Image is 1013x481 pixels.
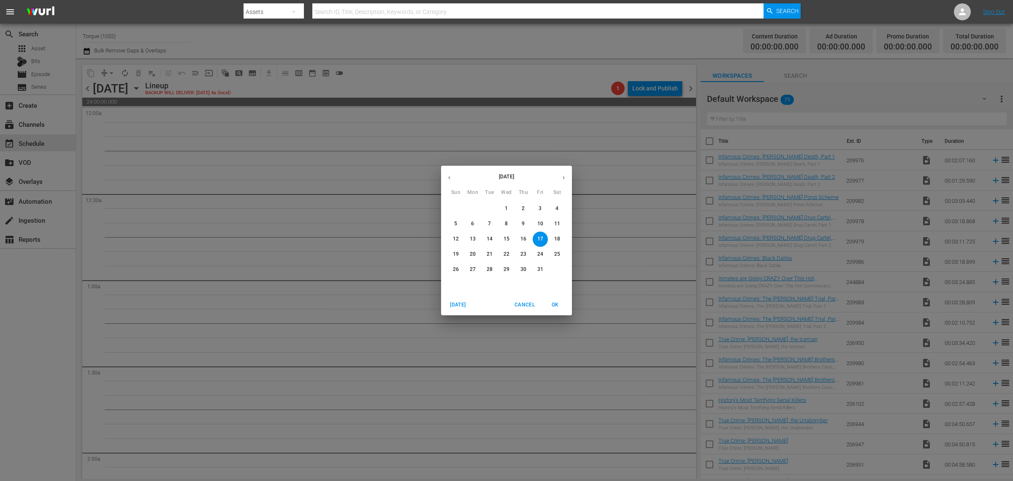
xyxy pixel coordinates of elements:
[520,266,526,273] p: 30
[504,251,509,258] p: 22
[465,189,480,197] span: Mon
[554,220,560,227] p: 11
[487,235,493,243] p: 14
[516,201,531,216] button: 2
[458,173,555,180] p: [DATE]
[453,251,459,258] p: 19
[520,251,526,258] p: 23
[482,216,497,232] button: 7
[542,298,569,312] button: OK
[499,262,514,277] button: 29
[550,201,565,216] button: 4
[533,247,548,262] button: 24
[499,247,514,262] button: 22
[555,205,558,212] p: 4
[482,262,497,277] button: 28
[488,220,491,227] p: 7
[448,189,463,197] span: Sun
[504,235,509,243] p: 15
[448,216,463,232] button: 5
[20,2,61,22] img: ans4CAIJ8jUAAAAAAAAAAAAAAAAAAAAAAAAgQb4GAAAAAAAAAAAAAAAAAAAAAAAAJMjXAAAAAAAAAAAAAAAAAAAAAAAAgAT5G...
[448,232,463,247] button: 12
[5,7,15,17] span: menu
[550,216,565,232] button: 11
[487,266,493,273] p: 28
[453,266,459,273] p: 26
[550,232,565,247] button: 18
[516,247,531,262] button: 23
[448,247,463,262] button: 19
[539,205,542,212] p: 3
[554,251,560,258] p: 25
[537,266,543,273] p: 31
[470,235,476,243] p: 13
[448,301,468,309] span: [DATE]
[516,232,531,247] button: 16
[444,298,471,312] button: [DATE]
[533,201,548,216] button: 3
[482,247,497,262] button: 21
[550,189,565,197] span: Sat
[470,266,476,273] p: 27
[499,232,514,247] button: 15
[522,220,525,227] p: 9
[522,205,525,212] p: 2
[511,298,538,312] button: Cancel
[505,220,508,227] p: 8
[482,232,497,247] button: 14
[515,301,535,309] span: Cancel
[499,189,514,197] span: Wed
[504,266,509,273] p: 29
[470,251,476,258] p: 20
[554,235,560,243] p: 18
[537,251,543,258] p: 24
[537,220,543,227] p: 10
[465,262,480,277] button: 27
[533,262,548,277] button: 31
[499,201,514,216] button: 1
[533,216,548,232] button: 10
[533,232,548,247] button: 17
[499,216,514,232] button: 8
[482,189,497,197] span: Tue
[487,251,493,258] p: 21
[537,235,543,243] p: 17
[448,262,463,277] button: 26
[453,235,459,243] p: 12
[550,247,565,262] button: 25
[776,3,799,19] span: Search
[505,205,508,212] p: 1
[471,220,474,227] p: 6
[533,189,548,197] span: Fri
[465,232,480,247] button: 13
[545,301,565,309] span: OK
[454,220,457,227] p: 5
[516,262,531,277] button: 30
[465,247,480,262] button: 20
[983,8,1005,15] a: Sign Out
[465,216,480,232] button: 6
[516,189,531,197] span: Thu
[520,235,526,243] p: 16
[516,216,531,232] button: 9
